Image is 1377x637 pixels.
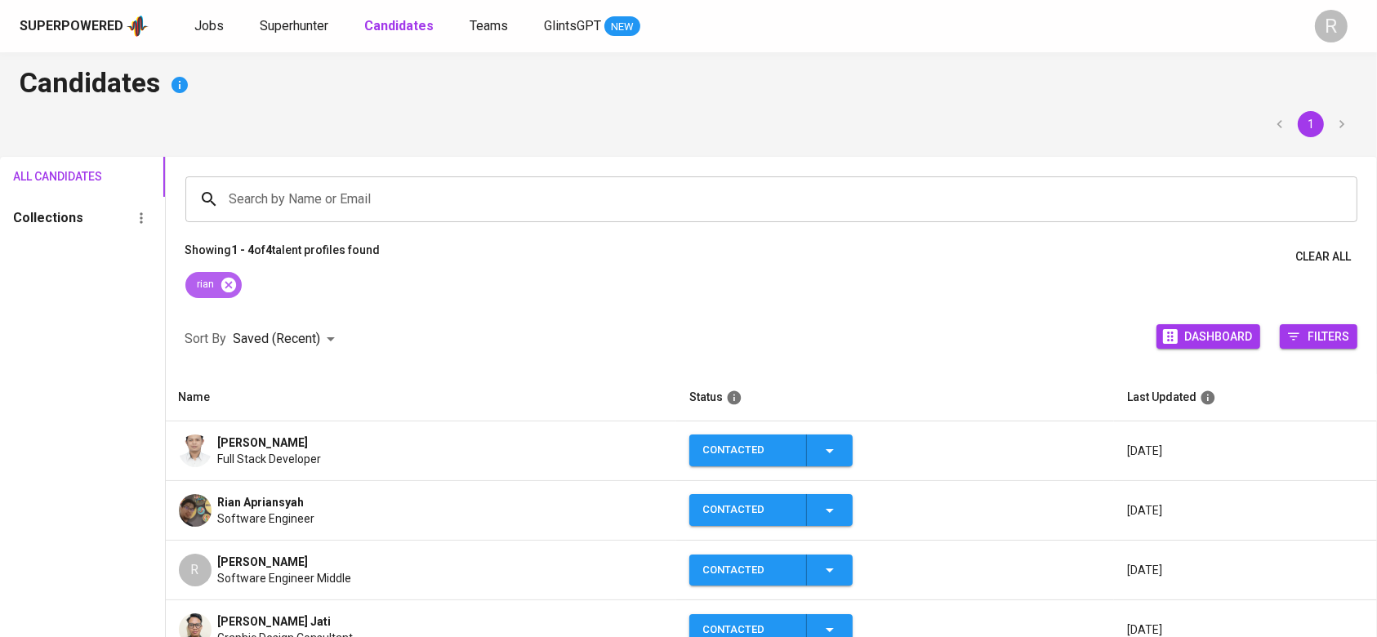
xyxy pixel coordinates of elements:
p: Showing of talent profiles found [185,242,381,272]
div: rian [185,272,242,298]
span: Jobs [194,18,224,33]
img: 5cca9562fd03d47b01118acae1fba08a.jpg [179,494,212,527]
div: Contacted [703,555,793,586]
span: Full Stack Developer [218,451,322,467]
button: Contacted [689,494,853,526]
span: All Candidates [13,167,80,187]
a: Jobs [194,16,227,37]
button: Filters [1280,324,1357,349]
div: R [179,554,212,586]
p: [DATE] [1127,502,1364,519]
div: Saved (Recent) [234,324,341,354]
span: rian [185,277,225,292]
p: Sort By [185,329,227,349]
span: Software Engineer [218,510,315,527]
button: page 1 [1298,111,1324,137]
th: Name [166,374,677,421]
a: Candidates [364,16,437,37]
th: Status [676,374,1114,421]
a: Teams [470,16,511,37]
a: Superpoweredapp logo [20,14,149,38]
nav: pagination navigation [1264,111,1357,137]
h4: Candidates [20,65,1357,105]
span: Superhunter [260,18,328,33]
b: 4 [266,243,273,256]
img: app logo [127,14,149,38]
div: Contacted [703,434,793,466]
button: Contacted [689,555,853,586]
span: [PERSON_NAME] Jati [218,613,332,630]
span: [PERSON_NAME] [218,434,309,451]
span: Filters [1308,325,1349,347]
span: Software Engineer Middle [218,570,352,586]
p: [DATE] [1127,443,1364,459]
a: GlintsGPT NEW [544,16,640,37]
div: Contacted [703,494,793,526]
div: R [1315,10,1348,42]
h6: Collections [13,207,83,229]
span: Teams [470,18,508,33]
button: Contacted [689,434,853,466]
button: Dashboard [1156,324,1260,349]
span: GlintsGPT [544,18,601,33]
a: Superhunter [260,16,332,37]
span: Clear All [1295,247,1351,267]
th: Last Updated [1114,374,1377,421]
b: 1 - 4 [232,243,255,256]
span: [PERSON_NAME] [218,554,309,570]
span: Dashboard [1184,325,1252,347]
p: Saved (Recent) [234,329,321,349]
b: Candidates [364,18,434,33]
div: Superpowered [20,17,123,36]
button: Clear All [1289,242,1357,272]
span: Rian Apriansyah [218,494,305,510]
p: [DATE] [1127,562,1364,578]
img: 3e6af42998ba766e865c55260a7981b1.png [179,434,212,467]
span: NEW [604,19,640,35]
